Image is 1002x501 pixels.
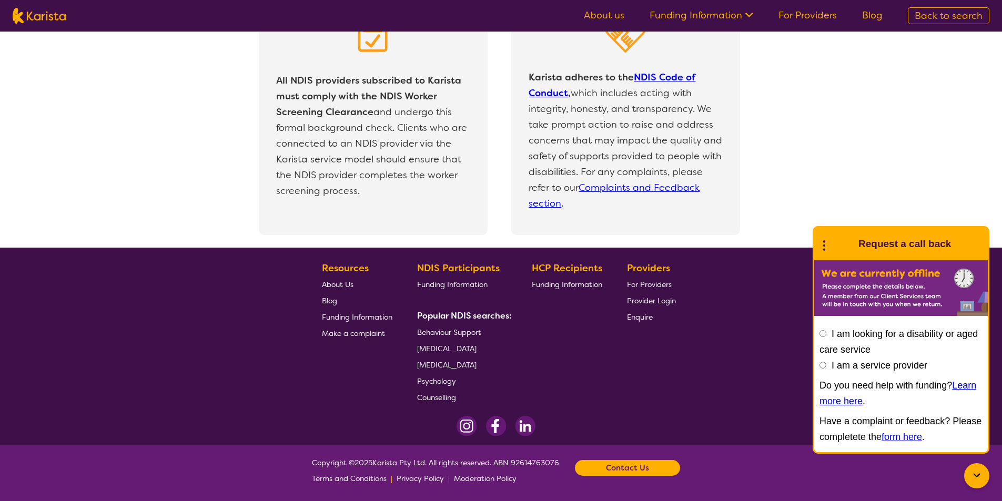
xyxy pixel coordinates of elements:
p: | [391,471,392,486]
a: Behaviour Support [417,324,508,340]
b: Providers [627,262,670,274]
img: Instagram [457,416,477,436]
b: Contact Us [606,460,649,476]
span: Funding Information [532,280,602,289]
a: Psychology [417,373,508,389]
img: Karista [831,233,852,254]
a: Funding Information [532,276,602,292]
span: Blog [322,296,337,305]
img: Heart in Hand icon [604,14,646,53]
b: NDIS Participants [417,262,500,274]
a: Funding Information [417,276,508,292]
b: Karista adheres to the , [529,71,695,99]
a: [MEDICAL_DATA] [417,356,508,373]
a: Enquire [627,309,676,325]
p: Do you need help with funding? . [819,377,983,409]
span: [MEDICAL_DATA] [417,344,477,353]
label: I am looking for a disability or aged care service [819,329,978,355]
b: HCP Recipients [532,262,602,274]
b: All NDIS providers subscribed to Karista must comply with the NDIS Worker Screening Clearance [276,74,461,118]
a: Complaints and Feedback section [529,181,700,210]
a: About us [584,9,624,22]
span: Privacy Policy [397,474,444,483]
span: Funding Information [417,280,488,289]
a: Funding Information [650,9,753,22]
b: Popular NDIS searches: [417,310,512,321]
a: Terms and Conditions [312,471,387,486]
p: Have a complaint or feedback? Please completete the . [819,413,983,445]
a: form here [882,432,922,442]
span: Provider Login [627,296,676,305]
span: About Us [322,280,353,289]
a: Make a complaint [322,325,392,341]
img: Karista offline chat form to request call back [814,260,988,316]
a: Blog [322,292,392,309]
a: For Providers [627,276,676,292]
span: [MEDICAL_DATA] [417,360,477,370]
a: Moderation Policy [454,471,517,486]
img: Karista logo [13,8,66,24]
img: Clipboard icon [352,14,394,56]
p: which includes acting with integrity, honesty, and transparency. We take prompt action to raise a... [526,67,725,214]
span: For Providers [627,280,672,289]
label: I am a service provider [832,360,927,371]
p: | [448,471,450,486]
span: Psychology [417,376,456,386]
span: Counselling [417,393,456,402]
span: Terms and Conditions [312,474,387,483]
img: LinkedIn [515,416,535,436]
a: [MEDICAL_DATA] [417,340,508,356]
a: Provider Login [627,292,676,309]
span: Moderation Policy [454,474,517,483]
span: Behaviour Support [417,328,481,337]
a: Blog [862,9,883,22]
h1: Request a call back [858,236,951,252]
a: Privacy Policy [397,471,444,486]
span: Back to search [915,9,983,22]
p: and undergo this formal background check. Clients who are connected to an NDIS provider via the K... [274,70,472,201]
span: Copyright © 2025 Karista Pty Ltd. All rights reserved. ABN 92614763076 [312,455,559,486]
a: For Providers [778,9,837,22]
img: Facebook [485,416,507,436]
span: Enquire [627,312,653,322]
a: Counselling [417,389,508,405]
b: Resources [322,262,369,274]
a: Funding Information [322,309,392,325]
a: About Us [322,276,392,292]
a: Back to search [908,7,989,24]
span: Funding Information [322,312,392,322]
span: Make a complaint [322,329,385,338]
